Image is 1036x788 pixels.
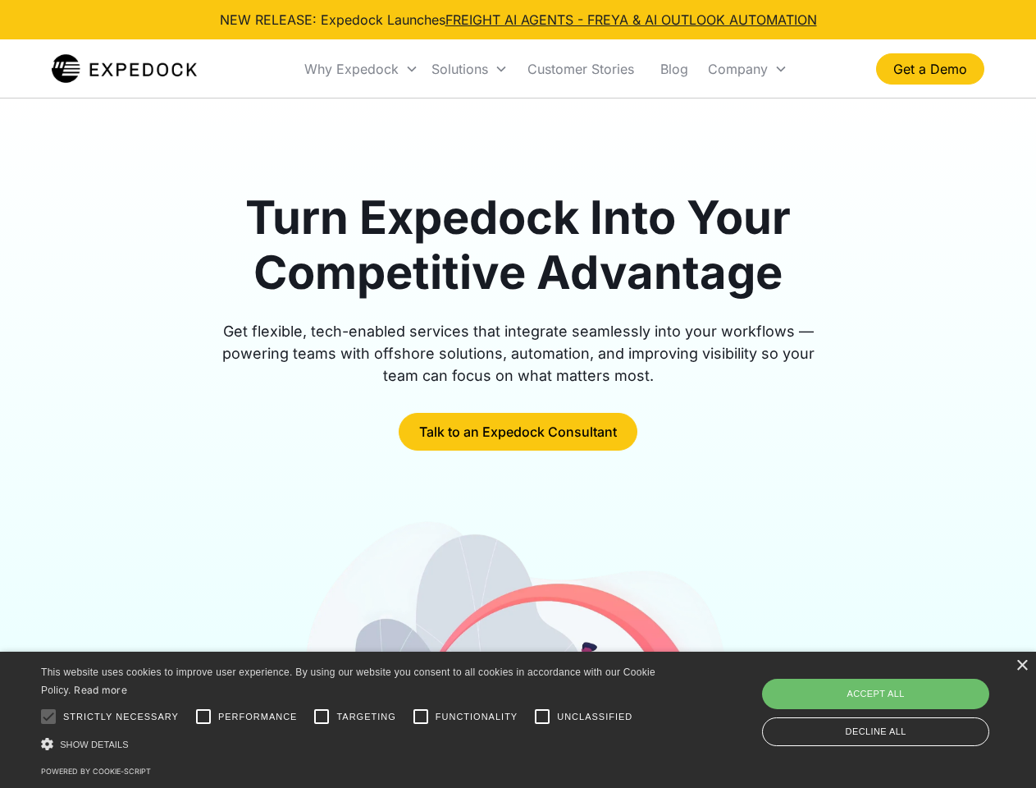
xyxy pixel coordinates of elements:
[445,11,817,28] a: FREIGHT AI AGENTS - FREYA & AI OUTLOOK AUTOMATION
[701,41,794,97] div: Company
[41,667,655,697] span: This website uses cookies to improve user experience. By using our website you consent to all coo...
[41,767,151,776] a: Powered by cookie-script
[436,710,518,724] span: Functionality
[431,61,488,77] div: Solutions
[60,740,129,749] span: Show details
[336,710,395,724] span: Targeting
[298,41,425,97] div: Why Expedock
[52,53,197,85] a: home
[647,41,701,97] a: Blog
[763,611,1036,788] iframe: Chat Widget
[203,190,833,300] h1: Turn Expedock Into Your Competitive Advantage
[203,320,833,387] div: Get flexible, tech-enabled services that integrate seamlessly into your workflows — powering team...
[220,10,817,30] div: NEW RELEASE: Expedock Launches
[876,53,984,85] a: Get a Demo
[218,710,298,724] span: Performance
[52,53,197,85] img: Expedock Logo
[74,684,127,696] a: Read more
[514,41,647,97] a: Customer Stories
[63,710,179,724] span: Strictly necessary
[304,61,399,77] div: Why Expedock
[557,710,632,724] span: Unclassified
[399,413,637,451] a: Talk to an Expedock Consultant
[425,41,514,97] div: Solutions
[41,735,661,753] div: Show details
[708,61,768,77] div: Company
